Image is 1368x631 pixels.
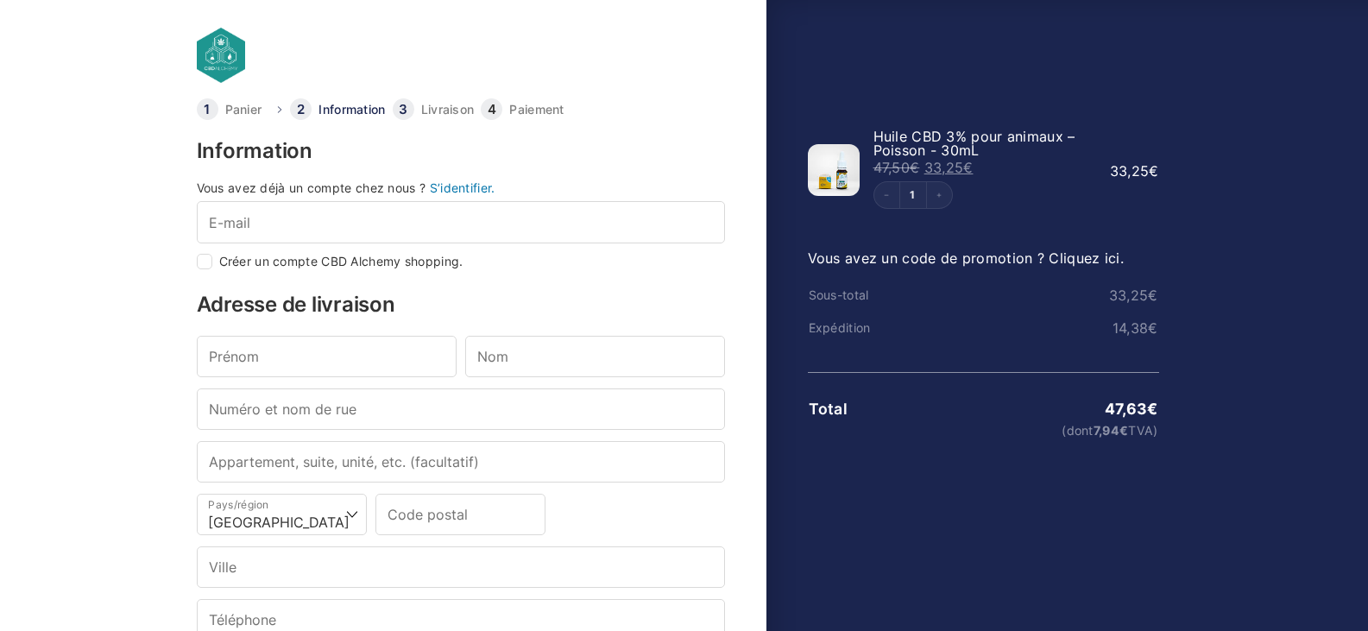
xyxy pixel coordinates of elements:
[808,401,925,418] th: Total
[197,388,725,430] input: Numéro et nom de rue
[1094,423,1129,438] span: 7,94
[900,190,926,200] a: Edit
[1109,287,1158,304] bdi: 33,25
[430,180,495,195] a: S’identifier.
[1148,319,1157,337] span: €
[219,256,463,268] label: Créer un compte CBD Alchemy shopping.
[808,288,925,302] th: Sous-total
[375,494,545,535] input: Code postal
[924,159,974,176] bdi: 33,25
[873,159,920,176] bdi: 47,50
[925,425,1157,437] small: (dont TVA)
[808,321,925,335] th: Expédition
[926,182,952,208] button: Increment
[465,336,725,377] input: Nom
[197,180,426,195] span: Vous avez déjà un compte chez nous ?
[197,336,457,377] input: Prénom
[874,182,900,208] button: Decrement
[808,249,1125,267] a: Vous avez un code de promotion ? Cliquez ici.
[1119,423,1128,438] span: €
[873,128,1075,159] span: Huile CBD 3% pour animaux – Poisson - 30mL
[225,104,262,116] a: Panier
[910,159,919,176] span: €
[197,546,725,588] input: Ville
[197,201,725,243] input: E-mail
[1148,287,1157,304] span: €
[963,159,973,176] span: €
[1113,319,1158,337] bdi: 14,38
[421,104,475,116] a: Livraison
[197,141,725,161] h3: Information
[1110,162,1159,180] bdi: 33,25
[197,294,725,315] h3: Adresse de livraison
[1147,400,1157,418] span: €
[197,441,725,483] input: Appartement, suite, unité, etc. (facultatif)
[318,104,385,116] a: Information
[1105,400,1158,418] bdi: 47,63
[509,104,564,116] a: Paiement
[1149,162,1158,180] span: €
